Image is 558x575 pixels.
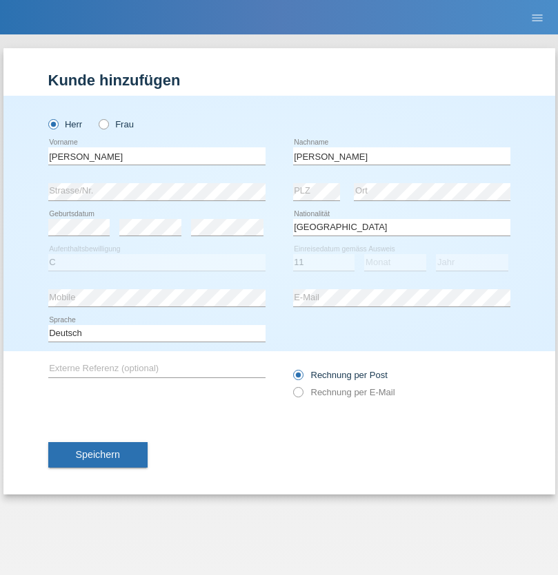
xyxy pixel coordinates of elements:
input: Frau [99,119,108,128]
h1: Kunde hinzufügen [48,72,510,89]
label: Frau [99,119,134,129]
a: menu [524,13,551,21]
i: menu [530,11,544,25]
input: Herr [48,119,57,128]
label: Herr [48,119,83,129]
input: Rechnung per Post [293,370,302,387]
input: Rechnung per E-Mail [293,387,302,404]
button: Speichern [48,442,148,468]
label: Rechnung per E-Mail [293,387,395,397]
span: Speichern [76,449,120,460]
label: Rechnung per Post [293,370,388,380]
